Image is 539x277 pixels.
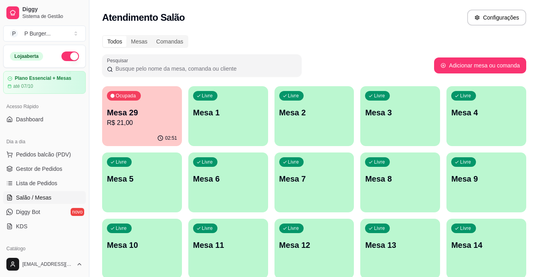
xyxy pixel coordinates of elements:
button: LivreMesa 3 [360,86,440,146]
span: [EMAIL_ADDRESS][DOMAIN_NAME] [22,261,73,267]
h2: Atendimento Salão [102,11,185,24]
article: até 07/10 [13,83,33,89]
span: Dashboard [16,115,43,123]
div: Catálogo [3,242,86,255]
input: Pesquisar [113,65,297,73]
button: Alterar Status [61,51,79,61]
p: Mesa 11 [193,239,263,251]
p: Mesa 9 [451,173,521,184]
p: Livre [202,93,213,99]
p: Livre [202,225,213,231]
a: Salão / Mesas [3,191,86,204]
p: Livre [288,93,299,99]
a: Diggy Botnovo [3,206,86,218]
a: DiggySistema de Gestão [3,3,86,22]
p: Mesa 4 [451,107,521,118]
button: LivreMesa 1 [188,86,268,146]
p: Livre [460,225,471,231]
button: LivreMesa 7 [274,152,354,212]
p: Livre [374,93,385,99]
article: Plano Essencial + Mesas [15,75,71,81]
button: Pedidos balcão (PDV) [3,148,86,161]
p: Livre [288,225,299,231]
p: Livre [374,159,385,165]
button: Configurações [467,10,526,26]
p: Mesa 3 [365,107,435,118]
div: Comandas [152,36,188,47]
p: Ocupada [116,93,136,99]
p: Mesa 8 [365,173,435,184]
a: Dashboard [3,113,86,126]
p: Livre [288,159,299,165]
p: Mesa 12 [279,239,349,251]
p: Mesa 29 [107,107,177,118]
span: Gestor de Pedidos [16,165,62,173]
span: Pedidos balcão (PDV) [16,150,71,158]
button: LivreMesa 8 [360,152,440,212]
p: Mesa 14 [451,239,521,251]
button: LivreMesa 5 [102,152,182,212]
p: Mesa 13 [365,239,435,251]
button: Adicionar mesa ou comanda [434,57,526,73]
p: Mesa 2 [279,107,349,118]
a: KDS [3,220,86,233]
p: Mesa 1 [193,107,263,118]
p: Livre [116,159,127,165]
div: Mesas [126,36,152,47]
p: Mesa 6 [193,173,263,184]
p: Livre [116,225,127,231]
span: Diggy [22,6,83,13]
a: Gestor de Pedidos [3,162,86,175]
button: [EMAIL_ADDRESS][DOMAIN_NAME] [3,255,86,274]
span: Lista de Pedidos [16,179,57,187]
span: P [10,30,18,38]
span: Salão / Mesas [16,194,51,202]
p: Livre [460,159,471,165]
span: Diggy Bot [16,208,40,216]
button: LivreMesa 9 [446,152,526,212]
div: Loja aberta [10,52,43,61]
p: Mesa 7 [279,173,349,184]
div: Acesso Rápido [3,100,86,113]
p: Livre [374,225,385,231]
button: OcupadaMesa 29R$ 21,0002:51 [102,86,182,146]
button: LivreMesa 2 [274,86,354,146]
span: KDS [16,222,28,230]
p: Livre [460,93,471,99]
button: Select a team [3,26,86,42]
div: P Burger ... [24,30,51,38]
p: Mesa 5 [107,173,177,184]
div: Dia a dia [3,135,86,148]
span: Sistema de Gestão [22,13,83,20]
a: Lista de Pedidos [3,177,86,190]
label: Pesquisar [107,57,131,64]
div: Todos [103,36,126,47]
p: Livre [202,159,213,165]
button: LivreMesa 6 [188,152,268,212]
p: R$ 21,00 [107,118,177,128]
a: Plano Essencial + Mesasaté 07/10 [3,71,86,94]
button: LivreMesa 4 [446,86,526,146]
p: 02:51 [165,135,177,141]
p: Mesa 10 [107,239,177,251]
